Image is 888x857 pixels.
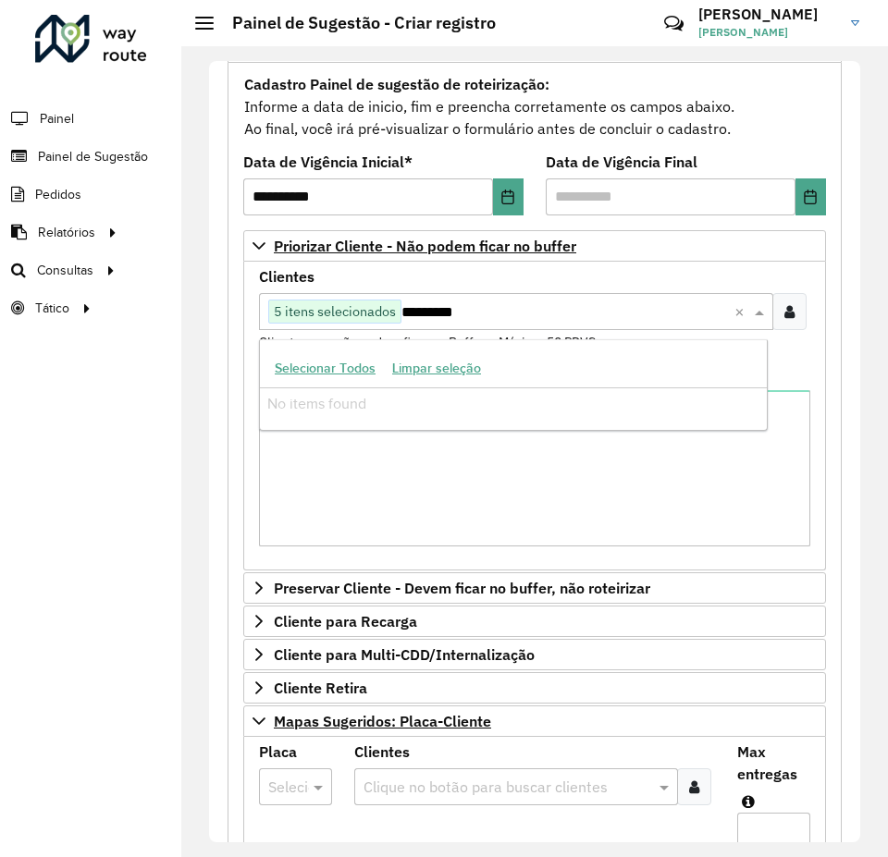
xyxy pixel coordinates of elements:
[274,714,491,728] span: Mapas Sugeridos: Placa-Cliente
[274,680,367,695] span: Cliente Retira
[259,339,768,431] ng-dropdown-panel: Options list
[35,185,81,204] span: Pedidos
[274,239,576,253] span: Priorizar Cliente - Não podem ficar no buffer
[243,262,826,570] div: Priorizar Cliente - Não podem ficar no buffer
[35,299,69,318] span: Tático
[214,13,496,33] h2: Painel de Sugestão - Criar registro
[243,572,826,604] a: Preservar Cliente - Devem ficar no buffer, não roteirizar
[243,72,826,141] div: Informe a data de inicio, fim e preencha corretamente os campos abaixo. Ao final, você irá pré-vi...
[38,223,95,242] span: Relatórios
[243,230,826,262] a: Priorizar Cliente - Não podem ficar no buffer
[243,705,826,737] a: Mapas Sugeridos: Placa-Cliente
[274,581,650,595] span: Preservar Cliente - Devem ficar no buffer, não roteirizar
[38,147,148,166] span: Painel de Sugestão
[37,261,93,280] span: Consultas
[243,639,826,670] a: Cliente para Multi-CDD/Internalização
[546,151,697,173] label: Data de Vigência Final
[259,265,314,288] label: Clientes
[243,606,826,637] a: Cliente para Recarga
[654,4,694,43] a: Contato Rápido
[40,109,74,129] span: Painel
[698,24,837,41] span: [PERSON_NAME]
[493,178,524,215] button: Choose Date
[274,614,417,629] span: Cliente para Recarga
[384,354,489,383] button: Limpar seleção
[243,151,413,173] label: Data de Vigência Inicial
[244,75,549,93] strong: Cadastro Painel de sugestão de roteirização:
[737,741,810,785] label: Max entregas
[243,672,826,704] a: Cliente Retira
[698,6,837,23] h3: [PERSON_NAME]
[259,334,596,350] small: Clientes que não podem ficar no Buffer – Máximo 50 PDVS
[354,741,410,763] label: Clientes
[734,300,750,323] span: Clear all
[274,647,535,662] span: Cliente para Multi-CDD/Internalização
[795,178,826,215] button: Choose Date
[266,354,384,383] button: Selecionar Todos
[742,794,755,809] em: Máximo de clientes que serão colocados na mesma rota com os clientes informados
[260,388,767,420] div: No items found
[259,741,297,763] label: Placa
[269,300,401,323] span: 5 itens selecionados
